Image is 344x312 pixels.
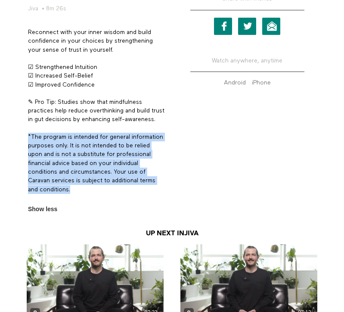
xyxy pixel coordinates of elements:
[28,28,166,54] p: Reconnect with your inner wisdom and build confidence in your choices by strengthening your sense...
[224,80,246,86] strong: Android
[250,80,273,86] a: iPhone
[28,205,57,214] span: Show less
[214,18,232,35] a: Facebook
[28,63,166,89] p: ☑ Strengthened Intuition ☑ Increased Self-Belief ☑ Improved Confidence
[28,133,166,194] p: *The program is intended for general information purposes only. It is not intended to be relied u...
[28,98,166,124] p: ✎ Pro Tip: Studies show that mindfulness practices help reduce overthinking and build trust in gu...
[184,229,198,237] a: Jiva
[28,4,166,13] h5: • 8m 26s
[262,18,280,35] a: Email
[190,50,304,72] h5: Watch anywhere, anytime
[238,18,256,35] a: Twitter
[222,80,248,86] a: Android
[252,80,271,86] strong: iPhone
[28,4,38,13] a: Jiva
[22,229,322,238] h3: Up Next in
